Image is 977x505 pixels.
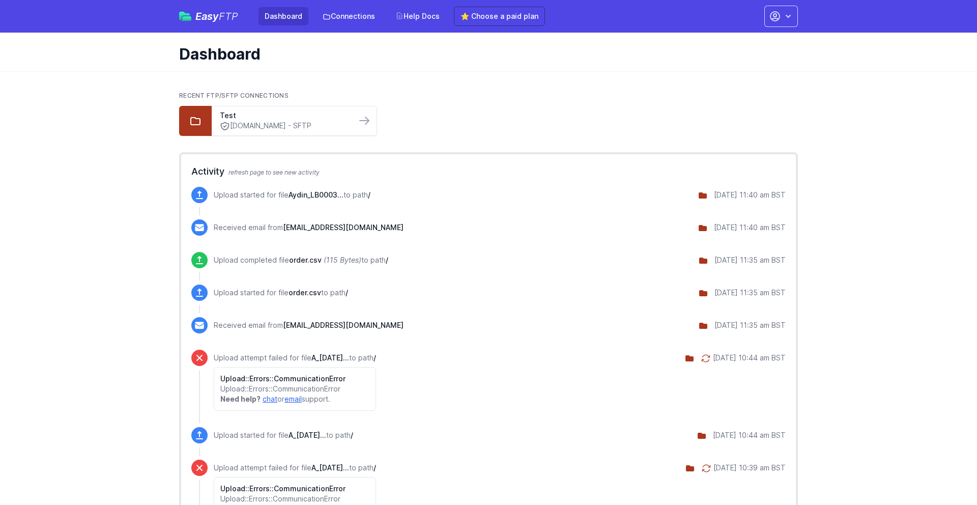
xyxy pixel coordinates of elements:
div: [DATE] 10:44 am BST [713,353,786,363]
span: / [373,463,376,472]
span: / [386,256,388,264]
div: [DATE] 11:40 am BST [714,222,786,233]
span: Easy [195,11,238,21]
h2: Activity [191,164,786,179]
p: Upload::Errors::CommunicationError [220,494,369,504]
h6: Upload::Errors::CommunicationError [220,374,369,384]
a: chat [263,395,277,403]
p: Upload started for file to path [214,288,348,298]
p: Upload completed file to path [214,255,388,265]
p: Upload attempt failed for file to path [214,463,376,473]
div: [DATE] 10:39 am BST [713,463,786,473]
span: [EMAIL_ADDRESS][DOMAIN_NAME] [283,223,404,232]
h1: Dashboard [179,45,790,63]
div: [DATE] 11:35 am BST [714,255,786,265]
p: Received email from [214,320,404,330]
span: A_02-10-2025_10:33:06.csv [311,463,349,472]
span: A_02-10-2025_10:33:06.csv [289,431,326,439]
a: email [284,395,302,403]
span: / [351,431,353,439]
span: / [346,288,348,297]
div: [DATE] 11:35 am BST [714,320,786,330]
a: [DOMAIN_NAME] - SFTP [220,121,348,131]
h2: Recent FTP/SFTP Connections [179,92,798,100]
div: [DATE] 10:44 am BST [713,430,786,440]
a: Dashboard [258,7,308,25]
a: EasyFTP [179,11,238,21]
p: Upload attempt failed for file to path [214,353,376,363]
div: [DATE] 11:40 am BST [714,190,786,200]
i: (115 Bytes) [324,256,361,264]
span: Aydin_LB0003_02-10-2025_11:36:09.csv [289,190,343,199]
a: ⭐ Choose a paid plan [454,7,545,26]
span: refresh page to see new activity [228,169,320,176]
p: Upload started for file to path [214,430,353,440]
h6: Upload::Errors::CommunicationError [220,484,369,494]
span: A_02-10-2025_10:33:06.csv [311,353,349,362]
span: order.csv [289,256,322,264]
p: or support. [220,394,369,404]
a: Help Docs [389,7,446,25]
p: Upload started for file to path [214,190,370,200]
div: [DATE] 11:35 am BST [714,288,786,298]
p: Received email from [214,222,404,233]
img: easyftp_logo.png [179,12,191,21]
span: / [373,353,376,362]
span: / [368,190,370,199]
a: Test [220,110,348,121]
span: [EMAIL_ADDRESS][DOMAIN_NAME] [283,321,404,329]
strong: Need help? [220,395,261,403]
span: order.csv [289,288,321,297]
a: Connections [317,7,381,25]
span: FTP [219,10,238,22]
p: Upload::Errors::CommunicationError [220,384,369,394]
